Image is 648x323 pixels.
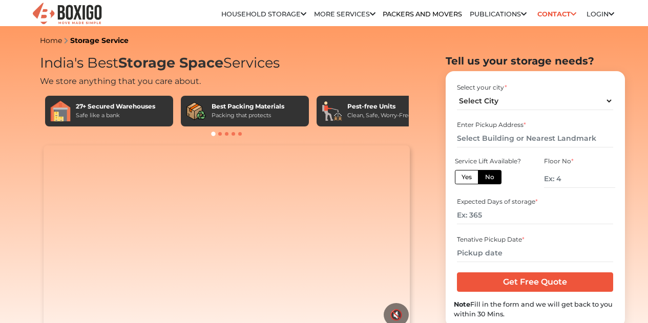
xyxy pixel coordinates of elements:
[455,157,526,166] div: Service Lift Available?
[457,235,613,244] div: Tenative Pickup Date
[457,272,613,292] input: Get Free Quote
[118,54,223,71] span: Storage Space
[40,36,62,45] a: Home
[212,102,284,111] div: Best Packing Materials
[454,299,617,319] div: Fill in the form and we will get back to you within 30 Mins.
[50,101,71,121] img: 27+ Secured Warehouses
[40,55,414,72] h1: India's Best Services
[544,157,615,166] div: Floor No
[76,111,155,120] div: Safe like a bank
[457,244,613,262] input: Pickup date
[347,111,412,120] div: Clean, Safe, Worry-Free
[587,10,614,18] a: Login
[478,170,501,184] label: No
[314,10,375,18] a: More services
[457,83,613,92] div: Select your city
[457,197,613,206] div: Expected Days of storage
[534,6,579,22] a: Contact
[383,10,462,18] a: Packers and Movers
[70,36,129,45] a: Storage Service
[455,170,478,184] label: Yes
[322,101,342,121] img: Pest-free Units
[76,102,155,111] div: 27+ Secured Warehouses
[31,2,103,27] img: Boxigo
[40,76,201,86] span: We store anything that you care about.
[457,120,613,130] div: Enter Pickup Address
[454,300,470,308] b: Note
[221,10,306,18] a: Household Storage
[186,101,206,121] img: Best Packing Materials
[470,10,527,18] a: Publications
[457,130,613,147] input: Select Building or Nearest Landmark
[457,206,613,224] input: Ex: 365
[212,111,284,120] div: Packing that protects
[446,55,625,67] h2: Tell us your storage needs?
[544,170,615,188] input: Ex: 4
[347,102,412,111] div: Pest-free Units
